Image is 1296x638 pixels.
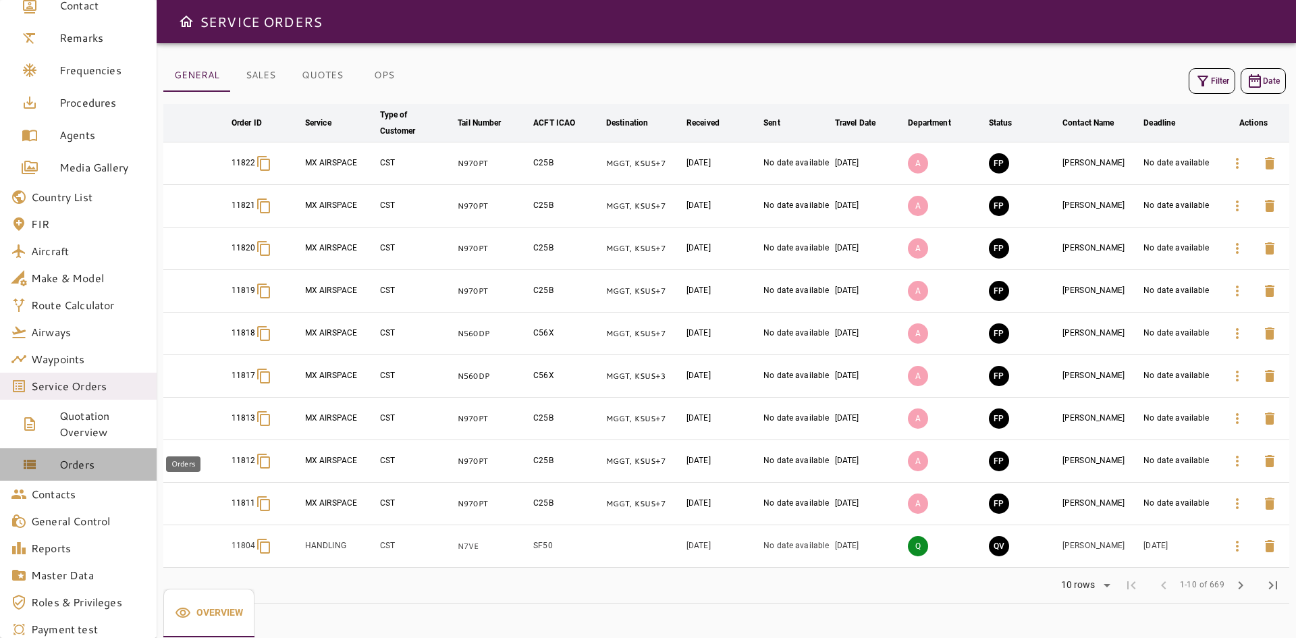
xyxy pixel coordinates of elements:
[832,142,906,185] td: [DATE]
[606,286,681,297] p: MGGT, KSUS, KSUS, KSUS, MGGT, KSUS, MGGT, KSUS, MGGT
[606,115,648,131] div: Destination
[832,398,906,440] td: [DATE]
[832,313,906,355] td: [DATE]
[606,328,681,340] p: MGGT, KSUS, MHLM, KSUS, MGGT, KSUS, MGGT, KSUS, MGGT
[377,525,456,568] td: CST
[908,196,928,216] p: A
[1253,147,1286,180] button: Delete
[1147,569,1180,602] span: Previous Page
[1060,355,1141,398] td: [PERSON_NAME]
[302,313,377,355] td: MX AIRSPACE
[302,228,377,270] td: MX AIRSPACE
[377,440,456,483] td: CST
[908,451,928,471] p: A
[232,285,256,296] p: 11819
[531,398,603,440] td: C25B
[908,494,928,514] p: A
[761,228,832,270] td: No date available
[684,440,761,483] td: [DATE]
[1115,569,1147,602] span: First Page
[1060,440,1141,483] td: [PERSON_NAME]
[1257,569,1289,602] span: Last Page
[606,201,681,212] p: MGGT, KSUS, MHLM, KSUS, MGGT, KSUS, MGGT, KSUS, MGGT
[458,413,528,425] p: N970PT
[31,351,146,367] span: Waypoints
[59,95,146,111] span: Procedures
[305,115,349,131] span: Service
[761,440,832,483] td: No date available
[163,59,230,92] button: GENERAL
[59,30,146,46] span: Remarks
[163,589,254,637] div: basic tabs example
[763,115,780,131] div: Sent
[761,185,832,228] td: No date available
[232,327,256,339] p: 11818
[832,270,906,313] td: [DATE]
[302,355,377,398] td: MX AIRSPACE
[531,483,603,525] td: C25B
[835,115,875,131] div: Travel Date
[1221,360,1253,392] button: Details
[763,115,798,131] span: Sent
[31,513,146,529] span: General Control
[1221,232,1253,265] button: Details
[761,398,832,440] td: No date available
[989,366,1009,386] button: FINAL PREPARATION
[761,355,832,398] td: No date available
[377,313,456,355] td: CST
[531,185,603,228] td: C25B
[377,355,456,398] td: CST
[684,270,761,313] td: [DATE]
[531,228,603,270] td: C25B
[832,228,906,270] td: [DATE]
[302,440,377,483] td: MX AIRSPACE
[908,115,950,131] div: Department
[684,525,761,568] td: [DATE]
[232,242,256,254] p: 11820
[59,62,146,78] span: Frequencies
[380,107,435,139] div: Type of Customer
[377,185,456,228] td: CST
[1221,487,1253,520] button: Details
[232,498,256,509] p: 11811
[59,159,146,176] span: Media Gallery
[832,185,906,228] td: [DATE]
[1221,147,1253,180] button: Details
[832,525,906,568] td: [DATE]
[302,398,377,440] td: MX AIRSPACE
[200,11,322,32] h6: SERVICE ORDERS
[377,398,456,440] td: CST
[232,157,256,169] p: 11822
[1253,487,1286,520] button: Delete
[1062,115,1114,131] div: Contact Name
[531,142,603,185] td: C25B
[31,189,146,205] span: Country List
[989,451,1009,471] button: FINAL PREPARATION
[377,483,456,525] td: CST
[1253,360,1286,392] button: Delete
[989,323,1009,344] button: FINAL PREPARATION
[761,270,832,313] td: No date available
[377,142,456,185] td: CST
[684,228,761,270] td: [DATE]
[458,371,528,382] p: N560DP
[302,525,377,568] td: HANDLING
[606,158,681,169] p: MGGT, KSUS, MHLM, KSUS, MGGT, KSUS, MGGT, KSUS, MGGT
[291,59,354,92] button: QUOTES
[1141,228,1218,270] td: No date available
[1141,270,1218,313] td: No date available
[989,153,1009,174] button: FINAL PREPARATION
[1221,530,1253,562] button: Details
[302,483,377,525] td: MX AIRSPACE
[1060,142,1141,185] td: [PERSON_NAME]
[1141,355,1218,398] td: No date available
[31,243,146,259] span: Aircraft
[302,142,377,185] td: MX AIRSPACE
[31,621,146,637] span: Payment test
[606,456,681,467] p: MGGT, KSUS, MHLM, KSUS, MGGT, KSUS, MGGT, KSUS, MGGT
[908,238,928,259] p: A
[1224,569,1257,602] span: Next Page
[835,115,893,131] span: Travel Date
[458,286,528,297] p: N970PT
[59,127,146,143] span: Agents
